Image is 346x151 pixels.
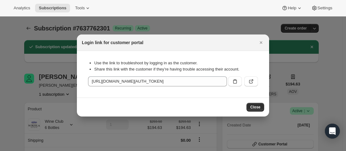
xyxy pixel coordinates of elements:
span: Subscriptions [39,6,66,11]
button: Close [246,103,264,112]
button: Close [257,38,265,47]
button: Help [278,4,306,12]
span: Close [250,105,260,110]
button: Tools [71,4,95,12]
button: Analytics [10,4,34,12]
button: Subscriptions [35,4,70,12]
li: Share this link with the customer if they’re having trouble accessing their account. [94,66,258,72]
li: Use the link to troubleshoot by logging in as the customer. [94,60,258,66]
div: Open Intercom Messenger [325,124,340,139]
span: Settings [317,6,332,11]
h2: Login link for customer portal [82,39,143,46]
span: Tools [75,6,85,11]
button: Settings [308,4,336,12]
span: Analytics [14,6,30,11]
span: Help [288,6,296,11]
